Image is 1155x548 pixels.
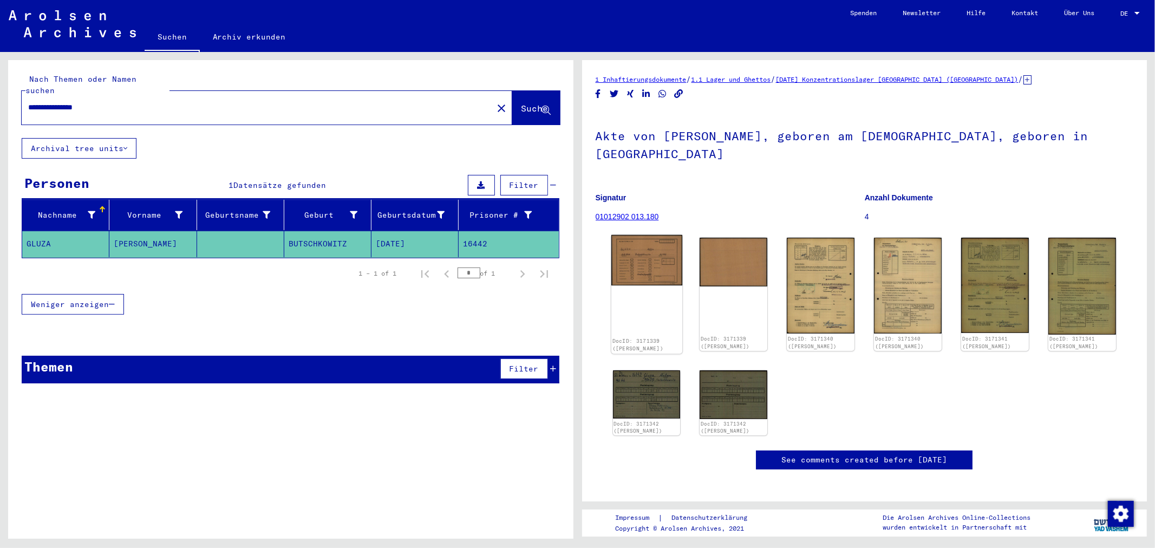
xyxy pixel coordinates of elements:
mat-cell: 16442 [459,231,558,257]
mat-label: Nach Themen oder Namen suchen [25,74,136,95]
div: Geburtsdatum [376,206,458,224]
button: Share on Twitter [609,87,620,101]
div: Geburt‏ [289,206,371,224]
p: Die Arolsen Archives Online-Collections [883,513,1030,523]
a: DocID: 3171342 ([PERSON_NAME]) [614,421,662,434]
div: Geburt‏ [289,210,357,221]
div: Themen [24,357,73,376]
mat-cell: BUTSCHKOWITZ [284,231,371,257]
button: Share on Facebook [592,87,604,101]
div: Nachname [27,206,109,224]
div: Geburtsdatum [376,210,445,221]
img: 002.jpg [700,370,767,419]
button: Share on WhatsApp [657,87,668,101]
a: [DATE] Konzentrationslager [GEOGRAPHIC_DATA] ([GEOGRAPHIC_DATA]) [776,75,1019,83]
span: Datensätze gefunden [233,180,326,190]
a: 1.1 Lager und Ghettos [691,75,771,83]
mat-header-cell: Geburt‏ [284,200,371,230]
p: 4 [865,211,1133,223]
button: Last page [533,263,555,284]
span: Weniger anzeigen [31,299,109,309]
a: Impressum [615,512,658,524]
a: Archiv erkunden [200,24,299,50]
button: Previous page [436,263,458,284]
button: Clear [491,97,512,119]
p: wurden entwickelt in Partnerschaft mit [883,523,1030,532]
button: Share on Xing [625,87,636,101]
img: 001.jpg [961,238,1029,333]
a: DocID: 3171340 ([PERSON_NAME]) [788,336,837,349]
span: DE [1120,10,1132,17]
button: Weniger anzeigen [22,294,124,315]
a: 1 Inhaftierungsdokumente [596,75,687,83]
img: 002.jpg [700,238,767,286]
img: 002.jpg [1048,238,1116,334]
a: DocID: 3171341 ([PERSON_NAME]) [962,336,1011,349]
div: Personen [24,173,89,193]
div: of 1 [458,268,512,278]
mat-header-cell: Geburtsdatum [371,200,459,230]
img: 001.jpg [611,235,682,286]
a: DocID: 3171340 ([PERSON_NAME]) [875,336,924,349]
button: Share on LinkedIn [641,87,652,101]
a: Suchen [145,24,200,52]
div: Vorname [114,210,182,221]
mat-header-cell: Geburtsname [197,200,284,230]
a: Datenschutzerklärung [663,512,760,524]
a: DocID: 3171341 ([PERSON_NAME]) [1049,336,1098,349]
img: yv_logo.png [1092,509,1132,536]
div: Prisoner # [463,206,545,224]
span: Filter [510,180,539,190]
button: Filter [500,175,548,195]
button: First page [414,263,436,284]
button: Suche [512,91,560,125]
img: 001.jpg [787,238,854,333]
img: 002.jpg [874,238,942,334]
button: Archival tree units [22,138,136,159]
div: Geburtsname [201,206,284,224]
mat-icon: close [495,102,508,115]
button: Next page [512,263,533,284]
span: Filter [510,364,539,374]
div: Vorname [114,206,196,224]
div: Geburtsname [201,210,270,221]
a: DocID: 3171339 ([PERSON_NAME]) [701,336,749,349]
div: Prisoner # [463,210,532,221]
span: 1 [229,180,233,190]
span: / [771,74,776,84]
a: See comments created before [DATE] [781,454,947,466]
div: 1 – 1 of 1 [359,269,397,278]
a: DocID: 3171339 ([PERSON_NAME]) [612,338,663,352]
span: / [687,74,691,84]
b: Anzahl Dokumente [865,193,933,202]
b: Signatur [596,193,627,202]
mat-header-cell: Nachname [22,200,109,230]
button: Filter [500,358,548,379]
mat-cell: GLUZA [22,231,109,257]
div: Nachname [27,210,95,221]
h1: Akte von [PERSON_NAME], geboren am [DEMOGRAPHIC_DATA], geboren in [GEOGRAPHIC_DATA] [596,111,1134,177]
div: | [615,512,760,524]
mat-cell: [PERSON_NAME] [109,231,197,257]
a: DocID: 3171342 ([PERSON_NAME]) [701,421,749,434]
p: Copyright © Arolsen Archives, 2021 [615,524,760,533]
a: 01012902 013.180 [596,212,659,221]
img: 001.jpg [613,370,681,419]
button: Copy link [673,87,684,101]
mat-header-cell: Vorname [109,200,197,230]
mat-cell: [DATE] [371,231,459,257]
span: Suche [521,103,549,114]
img: Zustimmung ändern [1108,501,1134,527]
mat-header-cell: Prisoner # [459,200,558,230]
div: Zustimmung ändern [1107,500,1133,526]
span: / [1019,74,1023,84]
img: Arolsen_neg.svg [9,10,136,37]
